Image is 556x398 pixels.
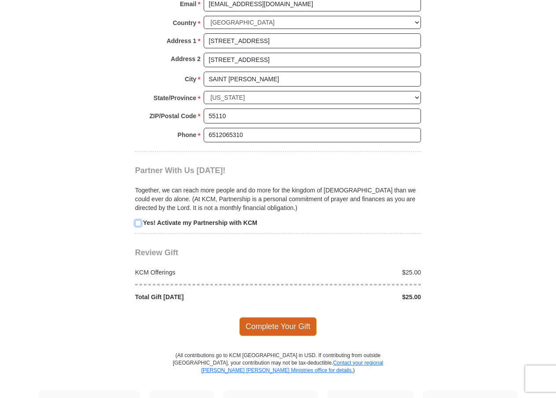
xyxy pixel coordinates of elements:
strong: Address 2 [171,53,201,65]
strong: Address 1 [167,35,197,47]
div: $25.00 [278,293,426,301]
strong: Yes! Activate my Partnership with KCM [143,219,257,226]
div: $25.00 [278,268,426,277]
div: KCM Offerings [131,268,278,277]
strong: ZIP/Postal Code [150,110,197,122]
strong: Phone [178,129,197,141]
div: Total Gift [DATE] [131,293,278,301]
p: (All contributions go to KCM [GEOGRAPHIC_DATA] in USD. If contributing from outside [GEOGRAPHIC_D... [172,352,384,390]
strong: City [185,73,196,85]
p: Together, we can reach more people and do more for the kingdom of [DEMOGRAPHIC_DATA] than we coul... [135,186,421,212]
strong: Country [173,17,197,29]
span: Complete Your Gift [239,317,317,336]
span: Review Gift [135,248,178,257]
span: Partner With Us [DATE]! [135,166,226,175]
a: Contact your regional [PERSON_NAME] [PERSON_NAME] Ministries office for details. [201,360,383,373]
strong: State/Province [154,92,196,104]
